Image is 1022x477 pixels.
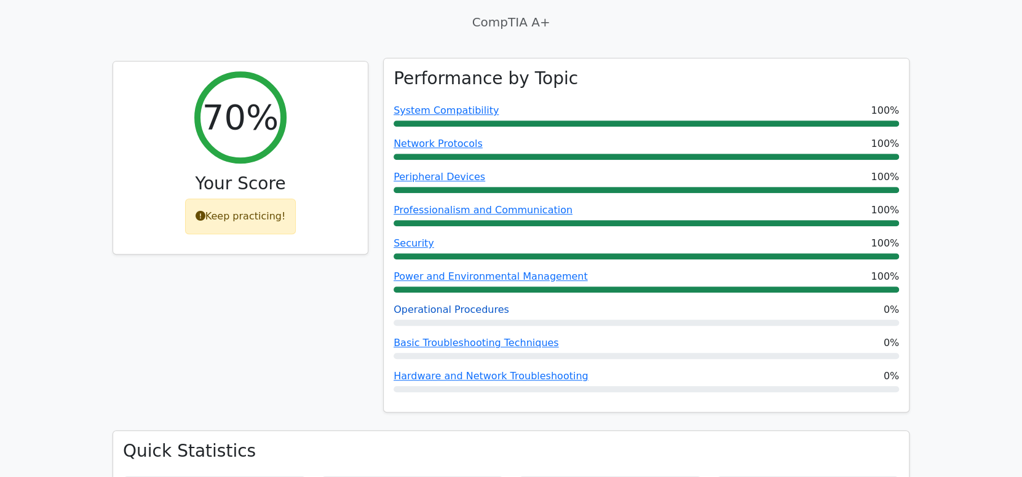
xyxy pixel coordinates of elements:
[871,269,899,284] span: 100%
[394,104,499,116] a: System Compatibility
[113,13,909,31] p: CompTIA A+
[871,103,899,118] span: 100%
[394,237,434,249] a: Security
[884,336,899,350] span: 0%
[394,138,483,149] a: Network Protocols
[871,136,899,151] span: 100%
[394,270,588,282] a: Power and Environmental Management
[123,441,899,462] h3: Quick Statistics
[871,170,899,184] span: 100%
[394,68,578,89] h3: Performance by Topic
[884,369,899,384] span: 0%
[394,304,509,315] a: Operational Procedures
[871,203,899,218] span: 100%
[394,171,485,183] a: Peripheral Devices
[123,173,358,194] h3: Your Score
[202,97,279,138] h2: 70%
[394,204,572,216] a: Professionalism and Communication
[185,199,296,234] div: Keep practicing!
[871,236,899,251] span: 100%
[394,337,559,349] a: Basic Troubleshooting Techniques
[884,302,899,317] span: 0%
[394,370,588,382] a: Hardware and Network Troubleshooting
